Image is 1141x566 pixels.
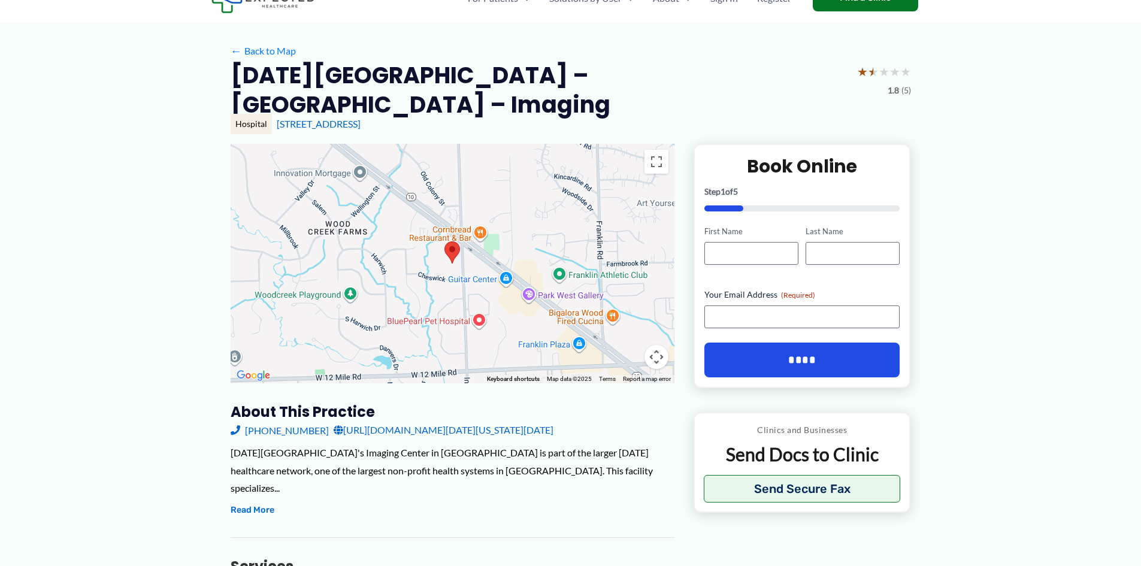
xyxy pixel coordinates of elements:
p: Clinics and Businesses [704,422,901,438]
span: 1 [721,186,725,196]
button: Map camera controls [644,345,668,369]
a: Open this area in Google Maps (opens a new window) [234,368,273,383]
span: 5 [733,186,738,196]
p: Step of [704,187,900,196]
a: [PHONE_NUMBER] [231,421,329,439]
div: [DATE][GEOGRAPHIC_DATA]'s Imaging Center in [GEOGRAPHIC_DATA] is part of the larger [DATE] health... [231,444,674,497]
button: Toggle fullscreen view [644,150,668,174]
img: Google [234,368,273,383]
span: ★ [868,60,879,83]
span: Map data ©2025 [547,376,592,382]
button: Send Secure Fax [704,475,901,503]
span: (5) [901,83,911,98]
a: [URL][DOMAIN_NAME][DATE][US_STATE][DATE] [334,421,553,439]
span: ★ [879,60,889,83]
h2: Book Online [704,155,900,178]
button: Read More [231,503,274,517]
h3: About this practice [231,402,674,421]
span: ★ [900,60,911,83]
label: First Name [704,226,798,237]
button: Keyboard shortcuts [487,375,540,383]
label: Your Email Address [704,289,900,301]
h2: [DATE][GEOGRAPHIC_DATA] – [GEOGRAPHIC_DATA] – Imaging [231,60,848,120]
span: ★ [889,60,900,83]
a: ←Back to Map [231,42,296,60]
a: [STREET_ADDRESS] [277,118,361,129]
span: (Required) [781,290,815,299]
span: ← [231,45,242,56]
span: ★ [857,60,868,83]
a: Terms (opens in new tab) [599,376,616,382]
label: Last Name [806,226,900,237]
p: Send Docs to Clinic [704,443,901,466]
div: Hospital [231,114,272,134]
span: 1.8 [888,83,899,98]
a: Report a map error [623,376,671,382]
